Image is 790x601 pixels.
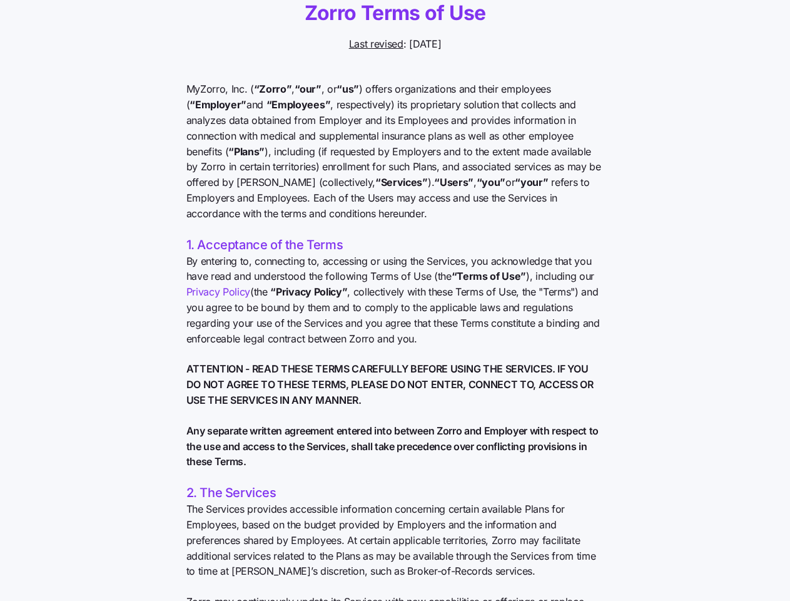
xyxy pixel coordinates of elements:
b: “Terms of Use” [452,270,527,282]
span: The Services provides accessible information concerning certain available Plans for Employees, ba... [186,501,604,579]
b: “our” [295,83,321,95]
a: Privacy Policy [186,285,251,298]
b: “Services” [375,176,428,188]
b: “Zorro” [254,83,292,95]
span: ATTENTION - READ THESE TERMS CAREFULLY BEFORE USING THE SERVICES. IF YOU DO NOT AGREE TO THESE TE... [186,361,604,408]
b: “you” [477,176,505,188]
b: “Users” [434,176,473,188]
span: Any separate written agreement entered into between Zorro and Employer with respect to the use an... [186,423,604,470]
b: “your” [515,176,548,188]
h2: 1. Acceptance of the Terms [186,237,604,254]
b: “Plans” [228,145,265,158]
span: : [DATE] [349,36,442,52]
u: Last revised [349,38,403,50]
b: “us” [337,83,359,95]
span: By entering to, connecting to, accessing or using the Services, you acknowledge that you have rea... [186,254,604,347]
span: MyZorro, Inc. ( , , or ) offers organizations and their employees ( and , respectively) its propr... [186,81,604,221]
b: “Employer” [190,98,246,111]
b: “Employees” [266,98,330,111]
h2: 2. The Services [186,485,604,501]
b: “Privacy Policy” [270,285,347,298]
